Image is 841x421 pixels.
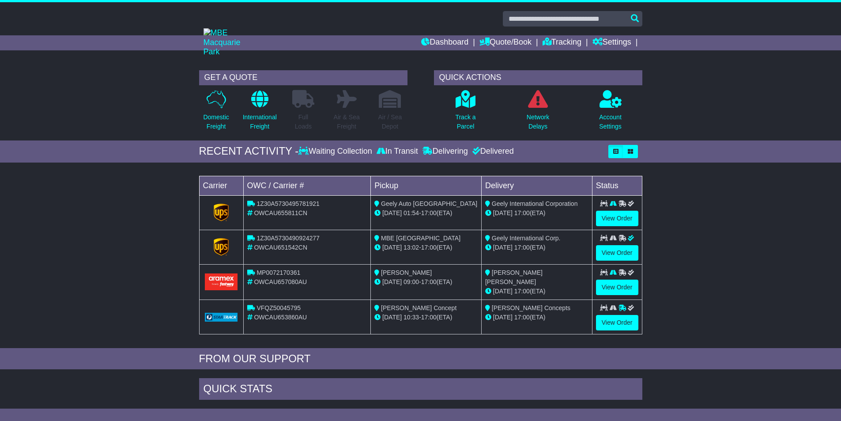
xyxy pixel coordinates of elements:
[492,304,570,311] span: [PERSON_NAME] Concepts
[381,269,432,276] span: [PERSON_NAME]
[334,113,360,131] p: Air & Sea Freight
[492,235,561,242] span: Geely International Corp.
[404,314,419,321] span: 10:33
[374,243,478,252] div: - (ETA)
[599,113,622,131] p: Account Settings
[599,90,622,136] a: AccountSettings
[421,314,437,321] span: 17:00
[381,200,477,207] span: Geely Auto [GEOGRAPHIC_DATA]
[242,90,277,136] a: InternationalFreight
[596,245,638,261] a: View Order
[381,304,456,311] span: [PERSON_NAME] Concept
[374,147,420,156] div: In Transit
[493,209,513,216] span: [DATE]
[421,278,437,285] span: 17:00
[254,244,307,251] span: OWCAU651542CN
[421,209,437,216] span: 17:00
[382,314,402,321] span: [DATE]
[493,314,513,321] span: [DATE]
[382,209,402,216] span: [DATE]
[371,176,482,195] td: Pickup
[256,304,301,311] span: VFQZ50045795
[485,313,588,322] div: (ETA)
[455,113,475,131] p: Track a Parcel
[214,204,229,221] img: GetCarrierServiceLogo
[243,176,371,195] td: OWC / Carrier #
[479,35,532,50] a: Quote/Book
[382,278,402,285] span: [DATE]
[205,273,238,290] img: Aramex.png
[199,176,243,195] td: Carrier
[254,209,307,216] span: OWCAU655811CN
[514,288,530,295] span: 17:00
[434,70,642,85] div: QUICK ACTIONS
[204,28,256,57] img: MBE Macquarie Park
[492,200,578,207] span: Geely International Corporation
[203,90,229,136] a: DomesticFreight
[527,113,549,131] p: Network Delays
[199,70,407,85] div: GET A QUOTE
[514,209,530,216] span: 17:00
[404,209,419,216] span: 01:54
[256,235,319,242] span: 1Z30A5730490924277
[470,147,514,156] div: Delivered
[421,35,468,50] a: Dashboard
[543,35,581,50] a: Tracking
[254,314,307,321] span: OWCAU653860AU
[420,147,470,156] div: Delivering
[374,209,478,218] div: - (ETA)
[514,244,530,251] span: 17:00
[514,314,530,321] span: 17:00
[205,313,238,322] img: GetCarrierServiceLogo
[404,244,419,251] span: 13:02
[455,90,476,136] a: Track aParcel
[592,35,631,50] a: Settings
[292,113,314,131] p: Full Loads
[203,113,229,131] p: Domestic Freight
[256,269,300,276] span: MP0072170361
[374,277,478,287] div: - (ETA)
[404,278,419,285] span: 09:00
[374,313,478,322] div: - (ETA)
[596,211,638,226] a: View Order
[199,353,642,365] div: FROM OUR SUPPORT
[421,244,437,251] span: 17:00
[199,378,642,402] div: Quick Stats
[485,269,543,285] span: [PERSON_NAME] [PERSON_NAME]
[493,288,513,295] span: [DATE]
[485,243,588,252] div: (ETA)
[214,238,229,256] img: GetCarrierServiceLogo
[298,147,374,156] div: Waiting Collection
[592,176,642,195] td: Status
[256,200,319,207] span: 1Z30A5730495781921
[254,278,307,285] span: OWCAU657080AU
[243,113,277,131] p: International Freight
[493,244,513,251] span: [DATE]
[199,145,299,158] div: RECENT ACTIVITY -
[526,90,550,136] a: NetworkDelays
[485,287,588,296] div: (ETA)
[485,209,588,218] div: (ETA)
[481,176,592,195] td: Delivery
[381,235,460,242] span: MBE [GEOGRAPHIC_DATA]
[382,244,402,251] span: [DATE]
[596,280,638,295] a: View Order
[596,315,638,330] a: View Order
[378,113,402,131] p: Air / Sea Depot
